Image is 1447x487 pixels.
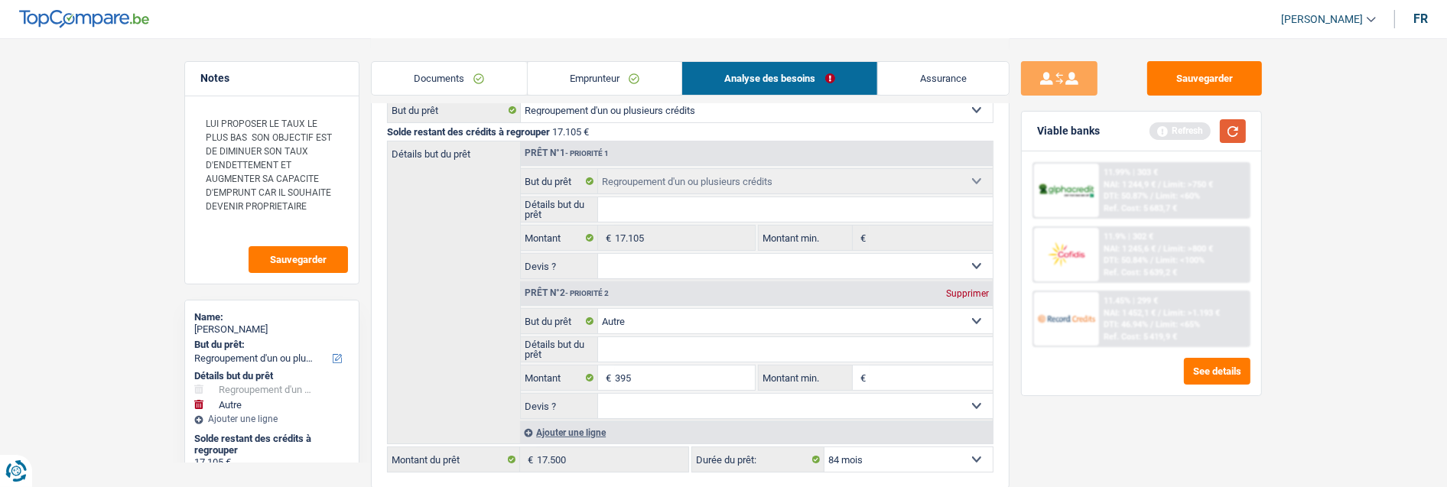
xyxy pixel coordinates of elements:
[521,197,598,222] label: Détails but du prêt
[387,126,550,138] span: Solde restant des crédits à regrouper
[521,148,613,158] div: Prêt n°1
[1163,244,1213,254] span: Limit: >800 €
[853,365,870,390] span: €
[1149,122,1211,139] div: Refresh
[552,126,589,138] span: 17.105 €
[598,226,615,250] span: €
[520,421,993,443] div: Ajouter une ligne
[942,289,993,298] div: Supprimer
[388,141,520,159] label: Détails but du prêt
[1281,13,1363,26] span: [PERSON_NAME]
[1038,304,1094,333] img: Record Credits
[1104,244,1156,254] span: NAI: 1 245,6 €
[270,255,327,265] span: Sauvegarder
[521,254,598,278] label: Devis ?
[1038,182,1094,200] img: AlphaCredit
[565,149,609,157] span: - Priorité 1
[1104,255,1148,265] span: DTI: 50.84%
[1038,240,1094,268] img: Cofidis
[528,62,682,95] a: Emprunteur
[1104,180,1156,190] span: NAI: 1 244,9 €
[1156,191,1200,201] span: Limit: <60%
[521,169,598,193] label: But du prêt
[1156,255,1205,265] span: Limit: <100%
[1184,358,1250,385] button: See details
[1150,191,1153,201] span: /
[521,337,598,362] label: Détails but du prêt
[194,339,346,351] label: But du prêt:
[1158,308,1161,318] span: /
[200,72,343,85] h5: Notes
[1158,244,1161,254] span: /
[521,394,598,418] label: Devis ?
[1104,232,1153,242] div: 11.9% | 302 €
[1163,180,1213,190] span: Limit: >750 €
[1104,320,1148,330] span: DTI: 46.94%
[194,311,350,323] div: Name:
[598,365,615,390] span: €
[759,365,852,390] label: Montant min.
[388,98,521,122] label: But du prêt
[565,289,609,297] span: - Priorité 2
[521,365,598,390] label: Montant
[1104,191,1148,201] span: DTI: 50.87%
[1156,320,1200,330] span: Limit: <65%
[521,226,598,250] label: Montant
[521,288,613,298] div: Prêt n°2
[1150,255,1153,265] span: /
[249,246,348,273] button: Sauvegarder
[1104,268,1177,278] div: Ref. Cost: 5 639,2 €
[1104,332,1177,342] div: Ref. Cost: 5 419,9 €
[1163,308,1220,318] span: Limit: >1.193 €
[372,62,527,95] a: Documents
[759,226,852,250] label: Montant min.
[1413,11,1428,26] div: fr
[194,323,350,336] div: [PERSON_NAME]
[1150,320,1153,330] span: /
[682,62,877,95] a: Analyse des besoins
[1104,167,1158,177] div: 11.99% | 303 €
[1158,180,1161,190] span: /
[1104,203,1177,213] div: Ref. Cost: 5 683,7 €
[1104,296,1158,306] div: 11.45% | 299 €
[194,414,350,424] div: Ajouter une ligne
[19,10,149,28] img: TopCompare Logo
[194,370,350,382] div: Détails but du prêt
[1104,308,1156,318] span: NAI: 1 452,1 €
[1147,61,1262,96] button: Sauvegarder
[1269,7,1376,32] a: [PERSON_NAME]
[853,226,870,250] span: €
[878,62,1010,95] a: Assurance
[194,456,350,469] div: 17.105 €
[521,309,598,333] label: But du prêt
[194,433,350,456] div: Solde restant des crédits à regrouper
[692,447,824,472] label: Durée du prêt:
[1037,125,1100,138] div: Viable banks
[520,447,537,472] span: €
[388,447,520,472] label: Montant du prêt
